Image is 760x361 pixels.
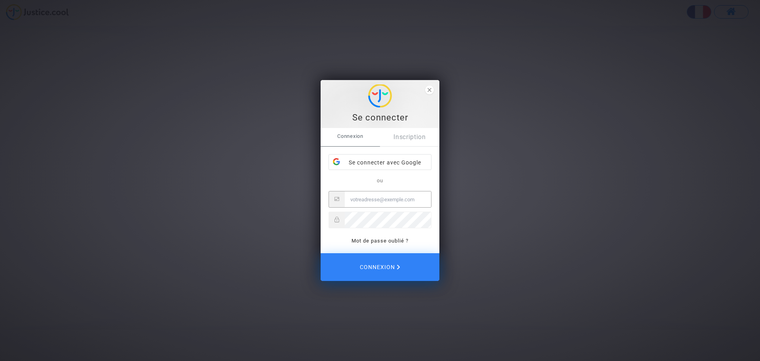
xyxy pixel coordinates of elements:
[321,253,439,281] button: Connexion
[325,112,435,124] div: Se connecter
[345,191,431,207] input: Email
[321,128,380,145] span: Connexion
[380,128,439,146] a: Inscription
[425,86,434,94] span: close
[345,212,431,228] input: Password
[351,238,408,244] a: Mot de passe oublié ?
[360,259,400,275] span: Connexion
[329,155,431,170] div: Se connecter avec Google
[377,178,383,183] span: ou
